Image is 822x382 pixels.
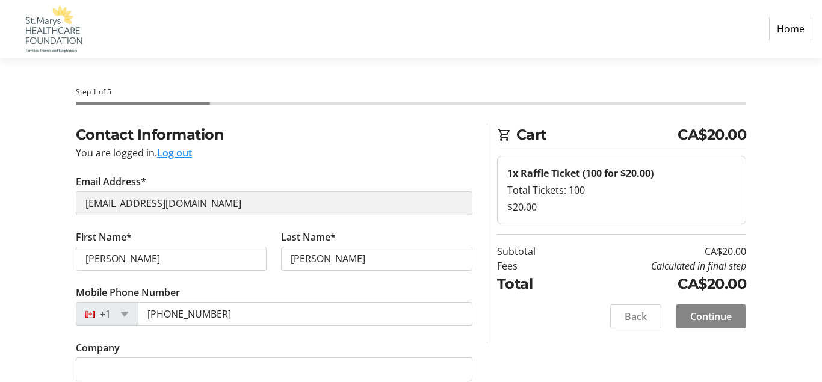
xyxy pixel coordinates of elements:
[769,17,812,40] a: Home
[76,174,146,189] label: Email Address*
[569,244,746,259] td: CA$20.00
[569,259,746,273] td: Calculated in final step
[676,304,746,328] button: Continue
[76,340,120,355] label: Company
[281,230,336,244] label: Last Name*
[76,285,180,300] label: Mobile Phone Number
[76,124,472,146] h2: Contact Information
[76,230,132,244] label: First Name*
[497,244,569,259] td: Subtotal
[497,259,569,273] td: Fees
[678,124,746,146] span: CA$20.00
[507,183,736,197] div: Total Tickets: 100
[625,309,647,324] span: Back
[569,273,746,295] td: CA$20.00
[507,200,736,214] div: $20.00
[507,167,654,180] strong: 1x Raffle Ticket (100 for $20.00)
[157,146,192,160] button: Log out
[497,273,569,295] td: Total
[516,124,678,146] span: Cart
[76,87,746,97] div: Step 1 of 5
[138,302,472,326] input: (506) 234-5678
[76,146,472,160] div: You are logged in.
[10,5,95,53] img: St. Marys Healthcare Foundation's Logo
[610,304,661,328] button: Back
[690,309,732,324] span: Continue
